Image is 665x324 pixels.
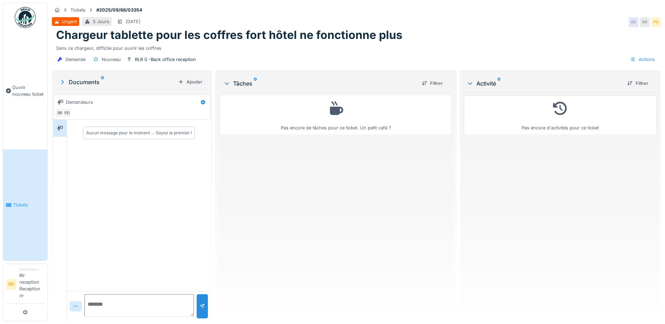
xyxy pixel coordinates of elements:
div: Demandeurs [66,99,93,106]
div: Nouveau [102,56,121,63]
h1: Chargeur tablette pour les coffres fort hôtel ne fonctionne plus [56,28,402,42]
div: Tâches [223,79,416,88]
li: Rlr reception Reception rlr [19,267,45,302]
div: Pas encore de tâches pour ce ticket. Un petit café ? [225,99,447,131]
div: Ajouter [175,77,205,87]
img: Badge_color-CXgf-gQk.svg [15,7,36,28]
div: Documents [59,78,175,86]
li: RR [6,279,16,290]
sup: 0 [101,78,104,86]
div: [DATE] [125,18,141,25]
span: Tickets [13,202,45,208]
div: RLR 0 -Back office reception [135,56,196,63]
a: RR DemandeurRlr reception Reception rlr [6,267,45,304]
div: Filtrer [624,79,651,88]
div: RR [55,108,65,118]
div: Tickets [70,7,86,13]
div: Demandeur [19,267,45,272]
div: 5 Jours [93,18,109,25]
div: Activité [467,79,622,88]
div: Aucun message pour le moment … Soyez le premier ! [86,130,192,136]
div: Filtrer [419,79,446,88]
div: Sans ce chargeur, difficile pour ouvrir les coffres [56,42,657,52]
a: Ouvrir nouveau ticket [3,32,47,149]
div: Pas encore d'activités pour ce ticket [468,99,652,131]
sup: 0 [254,79,257,88]
div: Demande [66,56,86,63]
div: RR [629,17,638,27]
a: Tickets [3,149,47,260]
div: Actions [627,54,658,65]
div: PD [62,108,72,118]
div: RR [640,17,650,27]
strong: #2025/09/66/03354 [94,7,145,13]
div: PD [651,17,661,27]
sup: 0 [497,79,501,88]
div: Urgent [62,18,77,25]
span: Ouvrir nouveau ticket [12,84,45,97]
